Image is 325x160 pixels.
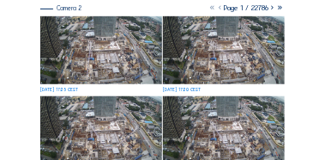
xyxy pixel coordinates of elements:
div: [DATE] 17:25 CEST [40,88,78,92]
img: image_52641852 [163,16,284,84]
span: Page 1 / 22786 [225,3,269,12]
div: [DATE] 17:20 CEST [163,88,201,92]
img: image_52641871 [40,16,161,84]
div: Camera 2 [40,5,81,11]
